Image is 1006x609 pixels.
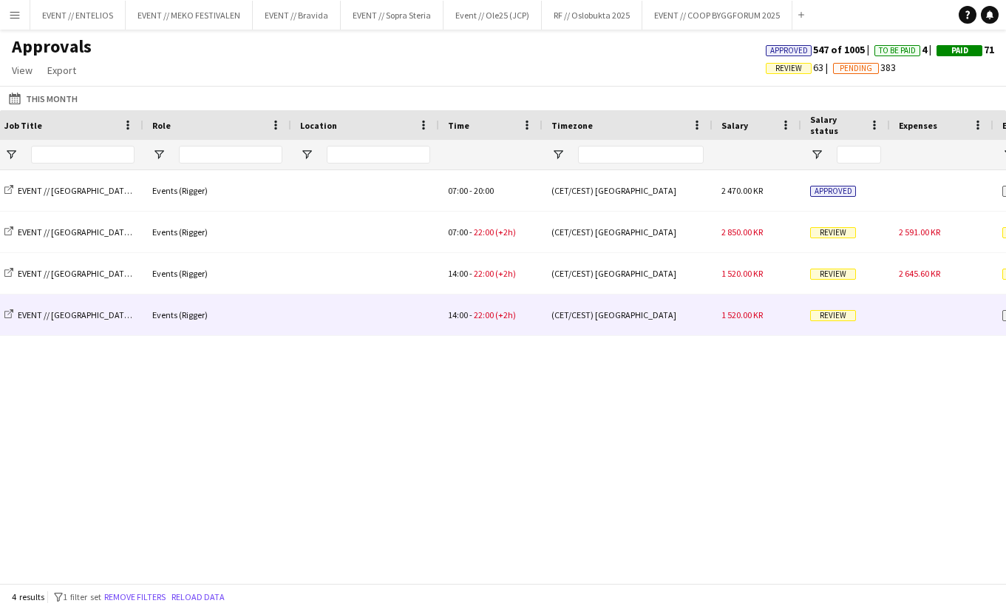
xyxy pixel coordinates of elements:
span: (+2h) [495,226,516,238]
span: 383 [833,61,896,74]
span: Expenses [899,120,937,131]
button: Reload data [169,589,228,605]
span: 4 [874,43,937,56]
button: EVENT // Sopra Steria [341,1,443,30]
span: 1 520.00 KR [721,268,763,279]
a: EVENT // [GEOGRAPHIC_DATA] // IKEA [4,226,158,238]
button: Remove filters [101,589,169,605]
input: Job Title Filter Input [31,146,135,164]
div: Events (Rigger) [143,295,291,335]
span: 71 [937,43,994,56]
a: EVENT // [GEOGRAPHIC_DATA] // IKEA [4,185,158,196]
div: Events (Rigger) [143,212,291,252]
span: 07:00 [448,185,468,196]
input: Role Filter Input [179,146,282,164]
span: - [469,268,472,279]
div: (CET/CEST) [GEOGRAPHIC_DATA] [543,212,713,252]
span: Review [810,310,856,321]
span: Salary [721,120,748,131]
div: (CET/CEST) [GEOGRAPHIC_DATA] [543,253,713,294]
span: 547 of 1005 [766,43,874,56]
button: Open Filter Menu [300,148,313,161]
span: Time [448,120,469,131]
span: Paid [951,46,968,55]
span: Approved [810,186,856,197]
button: EVENT // MEKO FESTIVALEN [126,1,253,30]
span: Role [152,120,171,131]
span: - [469,185,472,196]
span: - [469,226,472,238]
span: 1 520.00 KR [721,309,763,320]
a: EVENT // [GEOGRAPHIC_DATA] // IKEA [4,268,158,279]
input: Salary status Filter Input [837,146,881,164]
input: Location Filter Input [327,146,430,164]
span: Timezone [551,120,593,131]
span: 1 filter set [63,591,101,602]
span: 2 591.00 KR [899,226,940,238]
div: Events (Rigger) [143,170,291,211]
span: Export [47,64,76,77]
span: 22:00 [474,268,494,279]
span: Job Title [4,120,42,131]
span: (+2h) [495,268,516,279]
span: 2 645.60 KR [899,268,940,279]
span: Review [775,64,802,73]
span: 07:00 [448,226,468,238]
span: View [12,64,33,77]
span: To Be Paid [879,46,916,55]
div: Events (Rigger) [143,253,291,294]
button: EVENT // Bravida [253,1,341,30]
span: 14:00 [448,268,468,279]
input: Timezone Filter Input [578,146,704,164]
span: (+2h) [495,309,516,320]
span: - [469,309,472,320]
button: Open Filter Menu [551,148,565,161]
button: Open Filter Menu [810,148,823,161]
div: (CET/CEST) [GEOGRAPHIC_DATA] [543,295,713,335]
span: EVENT // [GEOGRAPHIC_DATA] // IKEA [18,185,158,196]
span: Review [810,227,856,238]
span: 22:00 [474,309,494,320]
a: View [6,61,38,80]
span: Pending [840,64,872,73]
button: EVENT // COOP BYGGFORUM 2025 [642,1,792,30]
div: (CET/CEST) [GEOGRAPHIC_DATA] [543,170,713,211]
span: EVENT // [GEOGRAPHIC_DATA] // IKEA [18,226,158,238]
span: 2 850.00 KR [721,226,763,238]
span: Approved [770,46,808,55]
span: 14:00 [448,309,468,320]
button: Open Filter Menu [4,148,18,161]
span: Review [810,269,856,280]
span: 63 [766,61,833,74]
span: Salary status [810,114,863,136]
span: EVENT // [GEOGRAPHIC_DATA] // IKEA [18,309,158,320]
button: This Month [6,90,81,107]
span: Location [300,120,337,131]
a: EVENT // [GEOGRAPHIC_DATA] // IKEA [4,309,158,320]
span: EVENT // [GEOGRAPHIC_DATA] // IKEA [18,268,158,279]
button: EVENT // ENTELIOS [30,1,126,30]
span: 2 470.00 KR [721,185,763,196]
a: Export [41,61,82,80]
button: Event // Ole25 (JCP) [443,1,542,30]
button: Open Filter Menu [152,148,166,161]
span: 22:00 [474,226,494,238]
span: 20:00 [474,185,494,196]
button: RF // Oslobukta 2025 [542,1,642,30]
